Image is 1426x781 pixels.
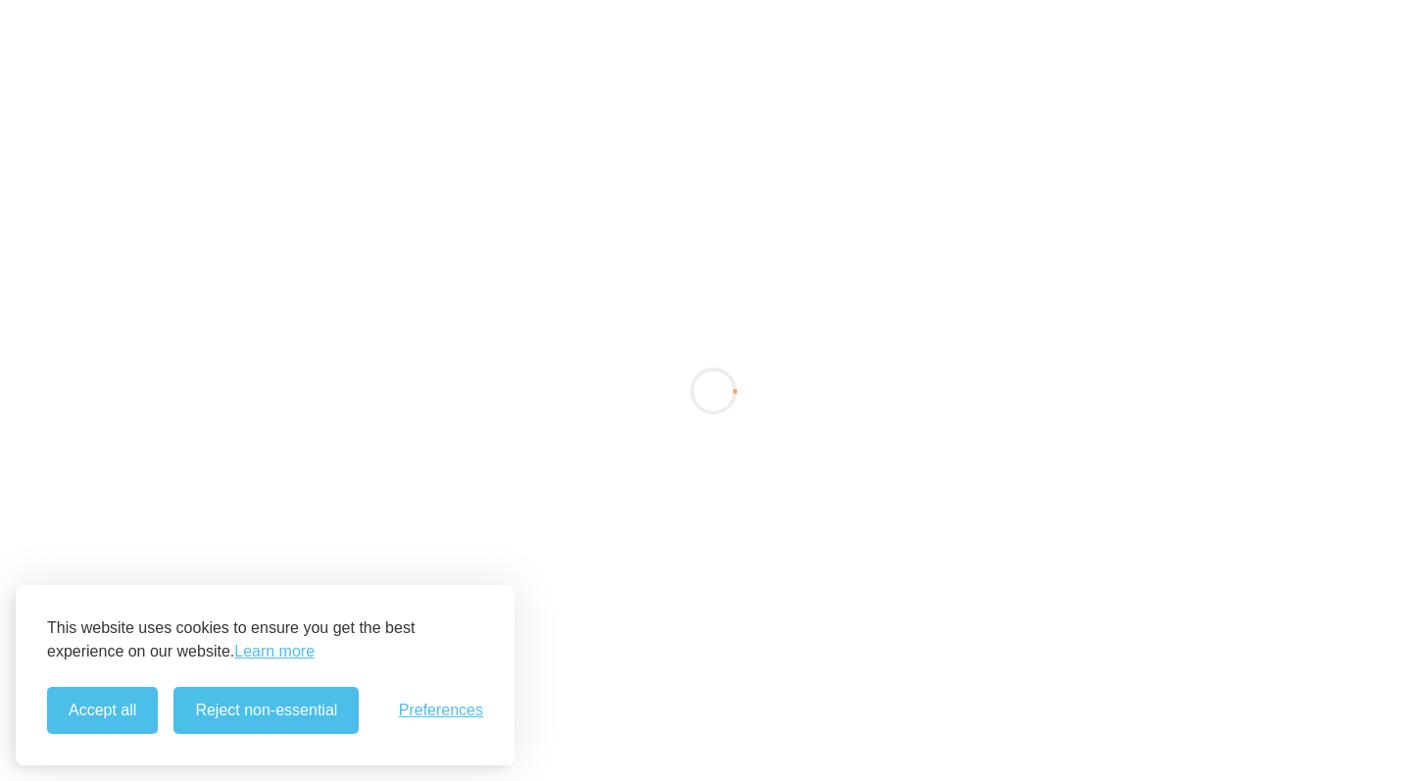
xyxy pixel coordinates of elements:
p: This website uses cookies to ensure you get the best experience on our website. [47,616,483,663]
span: Preferences [399,702,483,719]
button: Reject non-essential [173,687,359,734]
a: Learn more [234,640,315,663]
button: Toggle preferences [399,702,483,719]
button: Accept all cookies [47,687,158,734]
